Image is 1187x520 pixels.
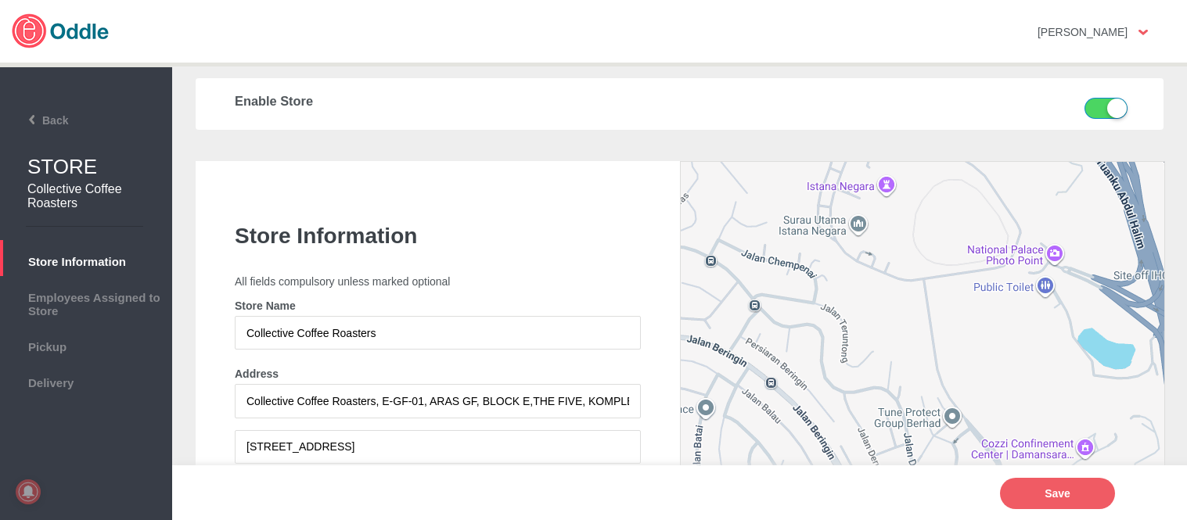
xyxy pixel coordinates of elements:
[1038,26,1128,38] strong: [PERSON_NAME]
[27,155,172,179] h1: STORE
[235,275,641,288] p: All fields compulsory unless marked optional
[235,94,902,109] h3: Enable Store
[1000,478,1115,509] button: Save
[235,384,641,418] input: 31 Orchard Road
[1138,30,1148,35] img: user-option-arrow.png
[235,224,641,249] h1: Store Information
[8,251,164,268] span: Store Information
[8,336,164,353] span: Pickup
[235,299,641,312] h4: Store Name
[235,368,641,380] h4: Address
[235,430,641,464] input: #03-51 or B1-14
[235,316,641,350] input: Store Name
[5,114,68,127] span: Back
[8,287,164,317] span: Employees Assigned to Store
[8,372,164,389] span: Delivery
[27,182,149,210] h2: Collective Coffee Roasters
